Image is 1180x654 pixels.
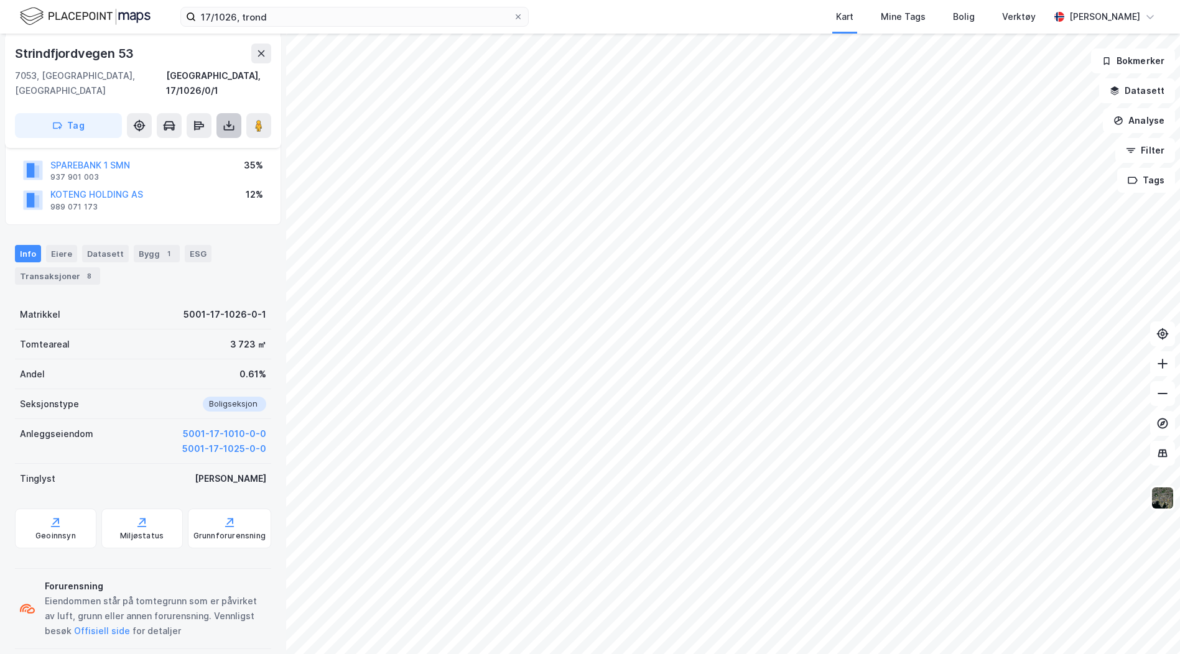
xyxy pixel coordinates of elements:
[1118,594,1180,654] iframe: Chat Widget
[120,531,164,541] div: Miljøstatus
[195,471,266,486] div: [PERSON_NAME]
[15,68,166,98] div: 7053, [GEOGRAPHIC_DATA], [GEOGRAPHIC_DATA]
[246,187,263,202] div: 12%
[184,307,266,322] div: 5001-17-1026-0-1
[1069,9,1140,24] div: [PERSON_NAME]
[166,68,271,98] div: [GEOGRAPHIC_DATA], 17/1026/0/1
[185,245,211,262] div: ESG
[1118,594,1180,654] div: Kontrollprogram for chat
[239,367,266,382] div: 0.61%
[50,172,99,182] div: 937 901 003
[20,6,151,27] img: logo.f888ab2527a4732fd821a326f86c7f29.svg
[45,579,266,594] div: Forurensning
[196,7,513,26] input: Søk på adresse, matrikkel, gårdeiere, leietakere eller personer
[15,245,41,262] div: Info
[162,247,175,260] div: 1
[20,426,93,441] div: Anleggseiendom
[1115,138,1175,163] button: Filter
[182,441,266,456] button: 5001-17-1025-0-0
[1099,78,1175,103] button: Datasett
[230,337,266,352] div: 3 723 ㎡
[1091,48,1175,73] button: Bokmerker
[183,426,266,441] button: 5001-17-1010-0-0
[45,594,266,638] div: Eiendommen står på tomtegrunn som er påvirket av luft, grunn eller annen forurensning. Vennligst ...
[1117,168,1175,193] button: Tags
[15,113,122,138] button: Tag
[1103,108,1175,133] button: Analyse
[20,307,60,322] div: Matrikkel
[134,245,180,262] div: Bygg
[20,337,70,352] div: Tomteareal
[1151,486,1174,510] img: 9k=
[193,531,266,541] div: Grunnforurensning
[244,158,263,173] div: 35%
[20,471,55,486] div: Tinglyst
[35,531,76,541] div: Geoinnsyn
[20,397,79,412] div: Seksjonstype
[83,270,95,282] div: 8
[46,245,77,262] div: Eiere
[881,9,926,24] div: Mine Tags
[1002,9,1036,24] div: Verktøy
[953,9,975,24] div: Bolig
[20,367,45,382] div: Andel
[82,245,129,262] div: Datasett
[15,44,136,63] div: Strindfjordvegen 53
[836,9,853,24] div: Kart
[15,267,100,285] div: Transaksjoner
[50,202,98,212] div: 989 071 173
